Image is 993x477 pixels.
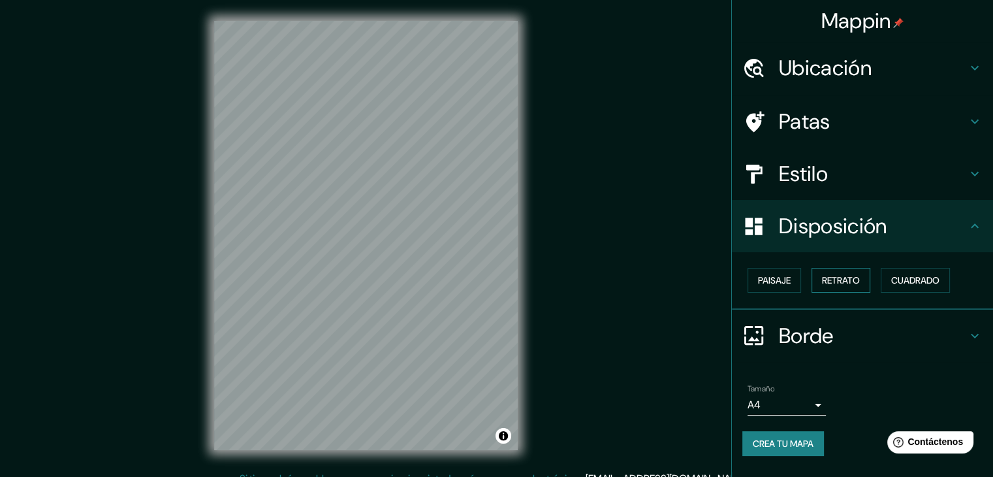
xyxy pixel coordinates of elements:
[732,310,993,362] div: Borde
[732,148,993,200] div: Estilo
[881,268,950,293] button: Cuadrado
[753,438,813,450] font: Crea tu mapa
[732,200,993,252] div: Disposición
[742,431,824,456] button: Crea tu mapa
[779,212,887,240] font: Disposición
[732,95,993,148] div: Patas
[779,322,834,350] font: Borde
[821,7,891,35] font: Mappin
[812,268,870,293] button: Retrato
[748,398,761,412] font: A4
[779,160,828,188] font: Estilo
[758,274,791,286] font: Paisaje
[822,274,860,286] font: Retrato
[748,384,774,394] font: Tamaño
[779,54,872,82] font: Ubicación
[891,274,939,286] font: Cuadrado
[779,108,830,135] font: Patas
[214,21,518,450] canvas: Mapa
[732,42,993,94] div: Ubicación
[748,395,826,416] div: A4
[877,426,979,463] iframe: Lanzador de widgets de ayuda
[893,18,904,28] img: pin-icon.png
[748,268,801,293] button: Paisaje
[496,428,511,444] button: Activar o desactivar atribución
